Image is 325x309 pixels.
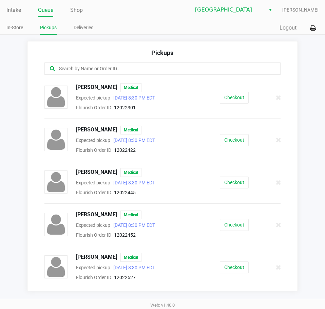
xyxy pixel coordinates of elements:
[6,23,23,32] a: In-Store
[195,6,261,14] span: [GEOGRAPHIC_DATA]
[220,92,249,104] button: Checkout
[282,6,319,14] span: [PERSON_NAME]
[76,190,111,195] span: Flourish Order ID
[220,134,249,146] button: Checkout
[220,177,249,188] button: Checkout
[76,275,111,280] span: Flourish Order ID
[120,83,141,92] span: Medical
[110,222,155,228] span: [DATE] 8:30 PM EDT
[280,24,297,32] button: Logout
[76,105,111,110] span: Flourish Order ID
[76,95,110,101] span: Expected pickup
[120,253,141,262] span: Medical
[150,303,175,308] span: Web: v1.40.0
[40,23,57,32] a: Pickups
[76,168,117,177] span: [PERSON_NAME]
[76,265,110,270] span: Expected pickup
[220,219,249,231] button: Checkout
[76,253,117,262] span: [PERSON_NAME]
[110,95,155,101] span: [DATE] 8:30 PM EDT
[6,5,21,15] a: Intake
[76,222,110,228] span: Expected pickup
[76,211,117,219] span: [PERSON_NAME]
[114,232,136,238] span: 12022452
[70,5,83,15] a: Shop
[120,126,141,134] span: Medical
[38,5,53,15] a: Queue
[120,168,141,177] span: Medical
[110,180,155,185] span: [DATE] 8:30 PM EDT
[76,126,117,134] span: [PERSON_NAME]
[114,275,136,280] span: 12022527
[76,147,111,153] span: Flourish Order ID
[76,138,110,143] span: Expected pickup
[110,138,155,143] span: [DATE] 8:30 PM EDT
[220,261,249,273] button: Checkout
[114,105,136,110] span: 12022301
[74,23,93,32] a: Deliveries
[151,49,173,56] span: Pickups
[58,65,261,73] input: Search by Name or Order ID...
[76,232,111,238] span: Flourish Order ID
[114,147,136,153] span: 12022422
[120,211,141,219] span: Medical
[110,265,155,270] span: [DATE] 8:30 PM EDT
[76,180,110,185] span: Expected pickup
[265,4,275,16] button: Select
[76,83,117,92] span: [PERSON_NAME]
[114,190,136,195] span: 12022445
